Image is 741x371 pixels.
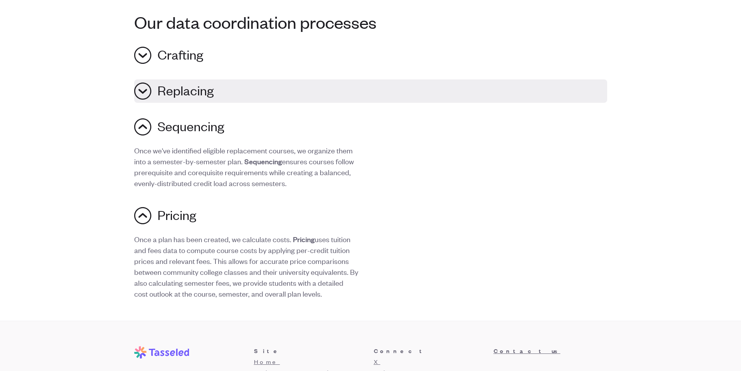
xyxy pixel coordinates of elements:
span: Sequencing [158,118,224,135]
button: Sequencing [134,115,607,139]
a: Home [254,357,280,366]
a: X [374,357,380,366]
button: Pricing [134,204,607,227]
span: Pricing [158,207,196,224]
h3: Connect [374,346,487,355]
h3: Our data coordination processes [134,12,607,31]
span: Pricing [293,234,315,244]
span: Replacing [158,83,214,100]
span: Crafting [158,47,203,64]
p: Once we've identified eligible replacement courses, we organize them into a semester-by-semester ... [134,145,358,188]
button: Crafting [134,44,607,67]
a: Contact us [494,346,607,355]
p: Once a plan has been created, we calculate costs. uses tuition and fees data to compute course co... [134,234,358,299]
span: Sequencing [244,156,282,166]
h3: Site [254,346,368,355]
button: Replacing [134,79,607,103]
